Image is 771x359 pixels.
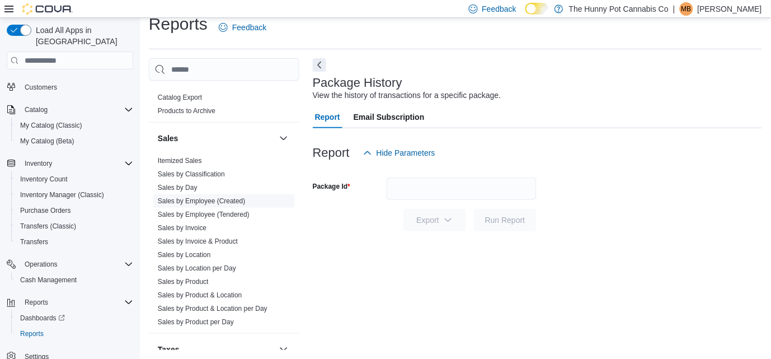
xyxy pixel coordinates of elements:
[16,235,53,249] a: Transfers
[20,103,133,116] span: Catalog
[11,118,138,133] button: My Catalog (Classic)
[158,318,234,326] a: Sales by Product per Day
[354,106,425,128] span: Email Subscription
[20,81,62,94] a: Customers
[158,304,267,313] span: Sales by Product & Location per Day
[20,237,48,246] span: Transfers
[315,106,340,128] span: Report
[16,134,133,148] span: My Catalog (Beta)
[410,209,459,231] span: Export
[20,329,44,338] span: Reports
[11,133,138,149] button: My Catalog (Beta)
[681,2,692,16] span: MB
[25,298,48,307] span: Reports
[158,344,275,355] button: Taxes
[16,327,48,341] a: Reports
[2,102,138,118] button: Catalog
[403,209,466,231] button: Export
[16,119,133,132] span: My Catalog (Classic)
[158,93,202,102] span: Catalog Export
[158,224,206,232] a: Sales by Invoice
[16,327,133,341] span: Reports
[20,103,52,116] button: Catalog
[16,188,133,202] span: Inventory Manager (Classic)
[149,91,299,122] div: Products
[20,137,74,146] span: My Catalog (Beta)
[158,170,225,179] span: Sales by Classification
[158,237,238,246] span: Sales by Invoice & Product
[20,258,62,271] button: Operations
[158,291,242,300] span: Sales by Product & Location
[313,146,350,160] h3: Report
[20,314,65,323] span: Dashboards
[158,237,238,245] a: Sales by Invoice & Product
[158,250,211,259] span: Sales by Location
[11,187,138,203] button: Inventory Manager (Classic)
[25,83,57,92] span: Customers
[158,94,202,101] a: Catalog Export
[20,296,53,309] button: Reports
[673,2,675,16] p: |
[277,343,290,356] button: Taxes
[313,76,402,90] h3: Package History
[11,171,138,187] button: Inventory Count
[16,172,72,186] a: Inventory Count
[149,13,208,35] h1: Reports
[11,203,138,218] button: Purchase Orders
[569,2,669,16] p: The Hunny Pot Cannabis Co
[359,142,440,164] button: Hide Parameters
[2,295,138,310] button: Reports
[16,220,81,233] a: Transfers (Classic)
[20,80,133,94] span: Customers
[525,3,549,15] input: Dark Mode
[158,157,202,165] a: Itemized Sales
[20,222,76,231] span: Transfers (Classic)
[2,257,138,272] button: Operations
[158,344,180,355] h3: Taxes
[149,154,299,333] div: Sales
[20,258,133,271] span: Operations
[16,204,76,217] a: Purchase Orders
[158,210,250,219] span: Sales by Employee (Tendered)
[158,305,267,313] a: Sales by Product & Location per Day
[16,204,133,217] span: Purchase Orders
[11,326,138,342] button: Reports
[20,121,82,130] span: My Catalog (Classic)
[31,25,133,47] span: Load All Apps in [GEOGRAPHIC_DATA]
[313,58,326,72] button: Next
[16,220,133,233] span: Transfers (Classic)
[158,291,242,299] a: Sales by Product & Location
[158,223,206,232] span: Sales by Invoice
[474,209,537,231] button: Run Report
[2,156,138,171] button: Inventory
[482,3,516,15] span: Feedback
[277,132,290,145] button: Sales
[16,134,79,148] a: My Catalog (Beta)
[2,78,138,95] button: Customers
[680,2,693,16] div: Mackenzie Brewitt
[158,211,250,218] a: Sales by Employee (Tendered)
[313,90,501,101] div: View the history of transactions for a specific package.
[158,133,275,144] button: Sales
[16,188,109,202] a: Inventory Manager (Classic)
[377,147,435,158] span: Hide Parameters
[158,197,246,205] a: Sales by Employee (Created)
[313,182,350,191] label: Package Id
[16,311,133,325] span: Dashboards
[232,22,266,33] span: Feedback
[485,215,525,226] span: Run Report
[16,235,133,249] span: Transfers
[11,218,138,234] button: Transfers (Classic)
[20,206,71,215] span: Purchase Orders
[25,260,58,269] span: Operations
[158,318,234,327] span: Sales by Product per Day
[20,157,57,170] button: Inventory
[158,156,202,165] span: Itemized Sales
[158,184,198,192] a: Sales by Day
[698,2,762,16] p: [PERSON_NAME]
[16,119,87,132] a: My Catalog (Classic)
[20,190,104,199] span: Inventory Manager (Classic)
[16,311,69,325] a: Dashboards
[158,264,236,272] a: Sales by Location per Day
